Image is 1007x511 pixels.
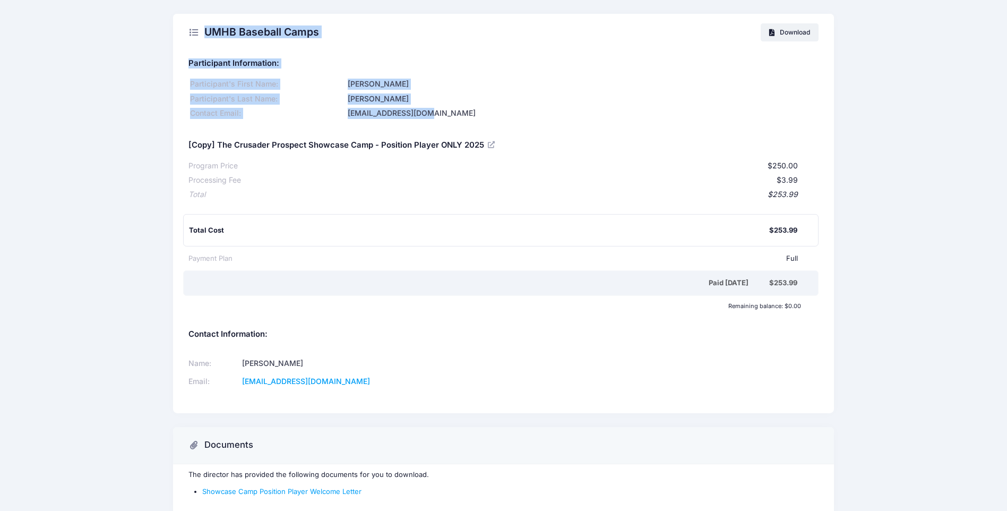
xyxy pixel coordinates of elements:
[780,28,810,36] span: Download
[204,26,319,38] h2: UMHB Baseball Camps
[188,59,819,69] h5: Participant Information:
[233,253,798,264] div: Full
[188,93,346,105] div: Participant's Last Name:
[188,160,238,172] div: Program Price
[769,278,797,288] div: $253.99
[188,189,205,200] div: Total
[242,377,370,386] a: [EMAIL_ADDRESS][DOMAIN_NAME]
[346,108,819,119] div: [EMAIL_ADDRESS][DOMAIN_NAME]
[769,225,797,236] div: $253.99
[488,140,496,149] a: View Registration Details
[188,373,239,391] td: Email:
[188,253,233,264] div: Payment Plan
[239,355,490,373] td: [PERSON_NAME]
[241,175,798,186] div: $3.99
[191,278,769,288] div: Paid [DATE]
[188,330,819,339] h5: Contact Information:
[346,93,819,105] div: [PERSON_NAME]
[188,79,346,90] div: Participant's First Name:
[205,189,798,200] div: $253.99
[204,440,253,450] h3: Documents
[761,23,819,41] a: Download
[768,161,798,170] span: $250.00
[189,225,769,236] div: Total Cost
[188,141,496,150] h5: [Copy] The Crusader Prospect Showcase Camp - Position Player ONLY 2025
[188,355,239,373] td: Name:
[346,79,819,90] div: [PERSON_NAME]
[188,470,819,480] p: The director has provided the following documents for you to download.
[183,303,806,309] div: Remaining balance: $0.00
[202,487,362,496] a: Showcase Camp Position Player Welcome Letter
[188,108,346,119] div: Contact Email:
[188,175,241,186] div: Processing Fee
